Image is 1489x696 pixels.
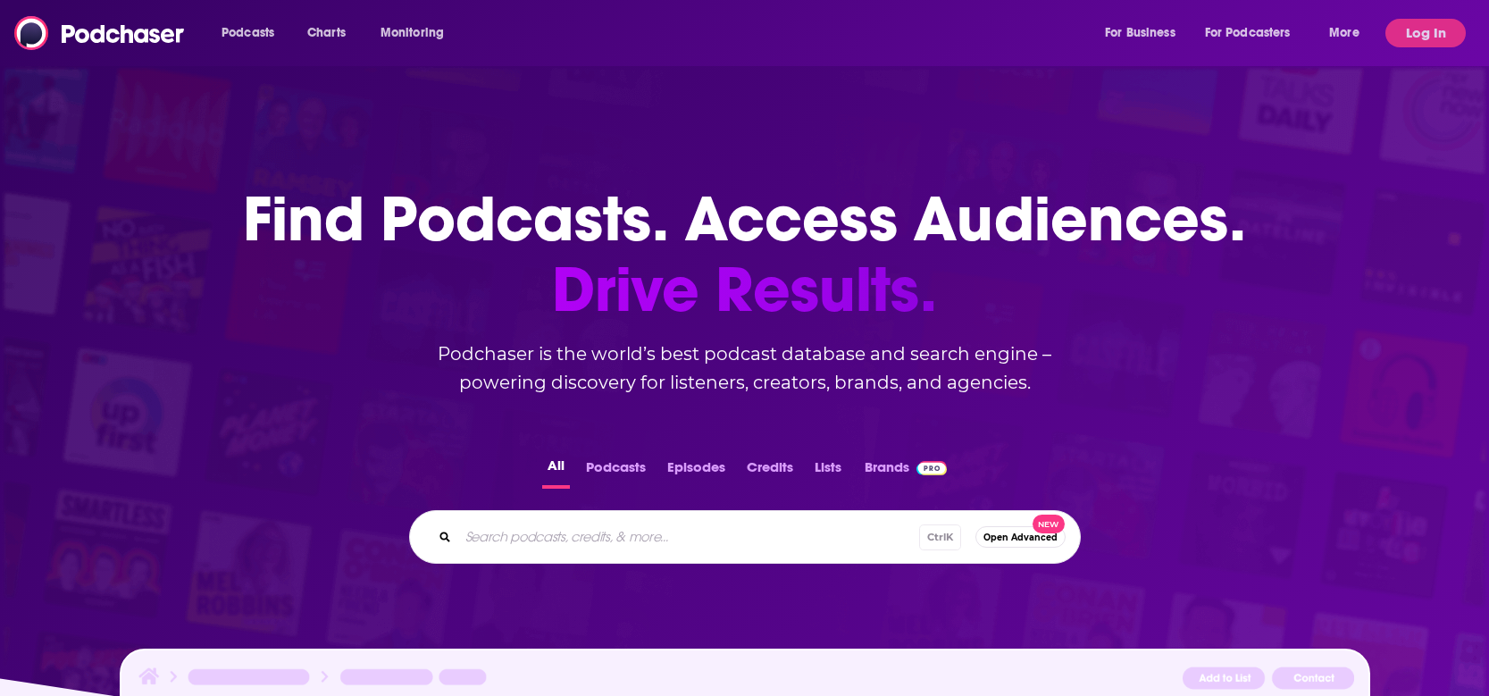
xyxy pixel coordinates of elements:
span: For Podcasters [1205,21,1291,46]
button: Lists [809,454,847,489]
button: Open AdvancedNew [975,526,1066,548]
button: Episodes [662,454,731,489]
button: Log In [1385,19,1466,47]
span: For Business [1105,21,1175,46]
button: open menu [209,19,297,47]
span: Monitoring [381,21,444,46]
button: open menu [1092,19,1198,47]
button: open menu [1193,19,1317,47]
span: New [1033,515,1065,533]
input: Search podcasts, credits, & more... [458,523,919,551]
button: All [542,454,570,489]
div: Search podcasts, credits, & more... [409,510,1081,564]
h1: Find Podcasts. Access Audiences. [243,184,1246,325]
a: BrandsPodchaser Pro [865,454,948,489]
img: Podcast Insights Header [136,665,1354,696]
span: Podcasts [222,21,274,46]
button: Podcasts [581,454,651,489]
button: open menu [368,19,467,47]
span: Charts [307,21,346,46]
span: Drive Results. [243,255,1246,325]
span: Open Advanced [983,532,1058,542]
h2: Podchaser is the world’s best podcast database and search engine – powering discovery for listene... [388,340,1102,397]
span: Ctrl K [919,524,961,550]
a: Charts [296,19,356,47]
img: Podchaser - Follow, Share and Rate Podcasts [14,16,186,50]
span: More [1329,21,1359,46]
button: open menu [1317,19,1382,47]
button: Credits [741,454,799,489]
img: Podchaser Pro [916,461,948,475]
